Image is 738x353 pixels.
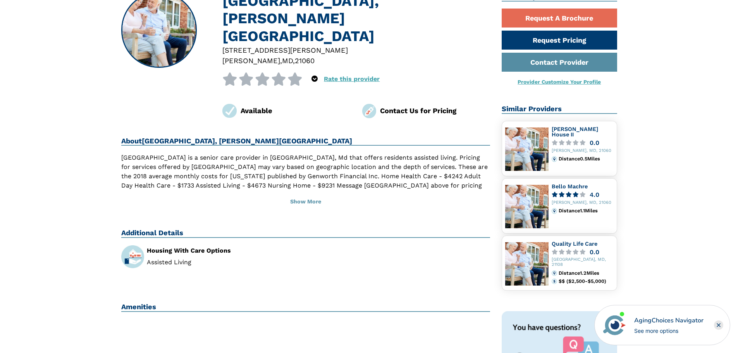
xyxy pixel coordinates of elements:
div: [GEOGRAPHIC_DATA], MD, 21108 [552,257,614,267]
h2: Amenities [121,303,490,312]
div: Distance 1.2 Miles [559,270,613,276]
img: distance.svg [552,156,557,162]
div: Contact Us for Pricing [380,105,490,116]
button: Show More [121,193,490,210]
span: , [280,57,282,65]
div: Available [241,105,351,116]
div: [PERSON_NAME], MD, 21060 [552,148,614,153]
div: [STREET_ADDRESS][PERSON_NAME] [222,45,490,55]
img: cost.svg [552,279,557,284]
h2: About [GEOGRAPHIC_DATA], [PERSON_NAME][GEOGRAPHIC_DATA] [121,137,490,146]
div: See more options [634,327,704,335]
div: Housing With Care Options [147,248,300,254]
div: Distance 1.1 Miles [559,208,613,214]
h2: Additional Details [121,229,490,238]
span: [PERSON_NAME] [222,57,280,65]
div: AgingChoices Navigator [634,316,704,325]
div: [PERSON_NAME], MD, 21060 [552,200,614,205]
a: Contact Provider [502,53,617,72]
a: 4.0 [552,192,614,198]
p: [GEOGRAPHIC_DATA] is a senior care provider in [GEOGRAPHIC_DATA], Md that offers residents assist... [121,153,490,200]
a: 0.0 [552,249,614,255]
a: [PERSON_NAME] House II [552,126,598,138]
div: 0.0 [590,249,599,255]
a: Quality Life Care [552,241,597,247]
span: , [293,57,295,65]
a: Request Pricing [502,31,617,50]
a: 0.0 [552,140,614,146]
div: Close [714,320,723,330]
img: distance.svg [552,208,557,214]
h2: Similar Providers [502,105,617,114]
div: Distance 0.5 Miles [559,156,613,162]
img: avatar [601,312,628,338]
a: Request A Brochure [502,9,617,28]
li: Assisted Living [147,259,300,265]
span: MD [282,57,293,65]
div: 0.0 [590,140,599,146]
a: Bello Machre [552,183,588,189]
div: $$ ($2,500-$5,000) [559,279,613,284]
img: distance.svg [552,270,557,276]
div: 4.0 [590,192,599,198]
div: 21060 [295,55,315,66]
a: Provider Customize Your Profile [518,79,601,85]
a: Rate this provider [324,75,380,83]
div: Popover trigger [311,72,318,86]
